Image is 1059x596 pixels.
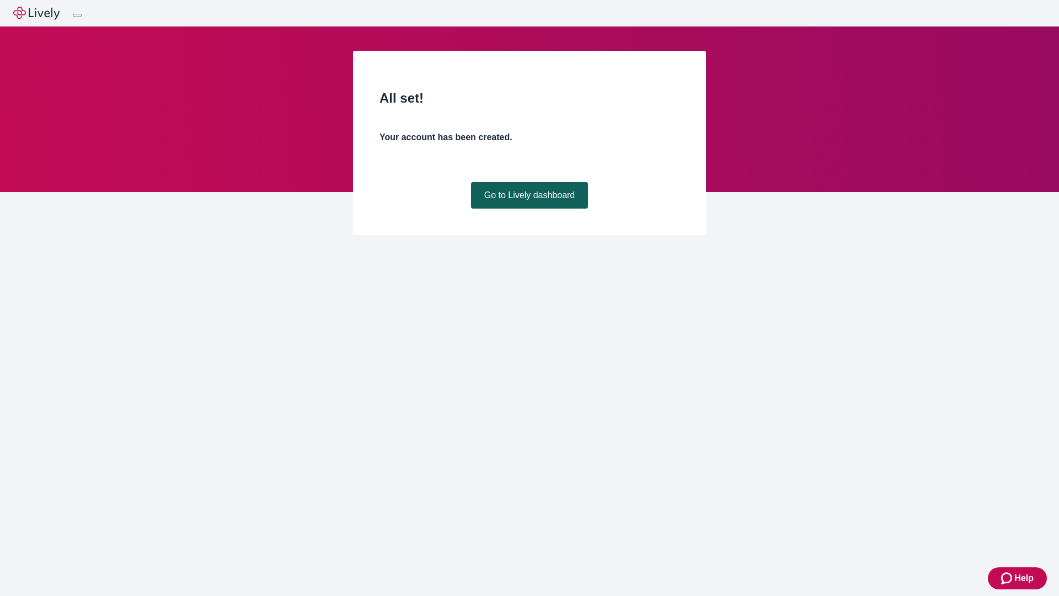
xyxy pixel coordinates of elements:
span: Help [1014,572,1034,585]
svg: Zendesk support icon [1001,572,1014,585]
button: Zendesk support iconHelp [988,567,1047,589]
h2: All set! [379,88,680,108]
img: Lively [13,7,60,20]
a: Go to Lively dashboard [471,182,589,209]
button: Log out [73,14,82,17]
h4: Your account has been created. [379,131,680,144]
